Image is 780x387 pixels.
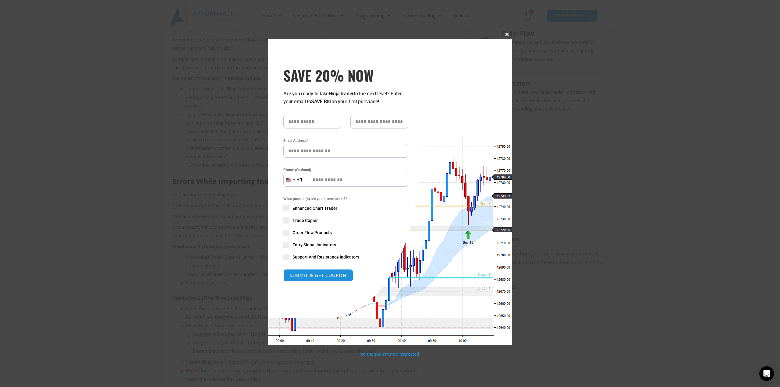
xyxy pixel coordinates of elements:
strong: NinjaTrader [329,91,354,97]
span: Trade Copier [292,217,318,223]
button: SUBMIT & GET COUPON [283,269,353,282]
button: Selected country [283,173,303,187]
strong: SAVE BIG [311,99,331,104]
span: Enhanced Chart Trader [292,205,337,211]
a: No thanks, I’m not interested! [360,351,420,357]
div: +1 [297,176,303,184]
label: Entry Signal Indicators [283,242,408,248]
span: Support And Resistance Indicators [292,254,359,260]
span: Order Flow Products [292,230,332,236]
label: Phone (Optional) [283,167,408,173]
label: Support And Resistance Indicators [283,254,408,260]
p: Are you ready to take to the next level? Enter your email to on your first purchase! [283,90,408,106]
span: SAVE 20% NOW [283,67,408,84]
div: Open Intercom Messenger [759,366,774,381]
span: Entry Signal Indicators [292,242,336,248]
span: What product(s) are you interested in? [283,196,408,202]
label: Enhanced Chart Trader [283,205,408,211]
label: Trade Copier [283,217,408,223]
label: Order Flow Products [283,230,408,236]
label: Email Address [283,138,408,144]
